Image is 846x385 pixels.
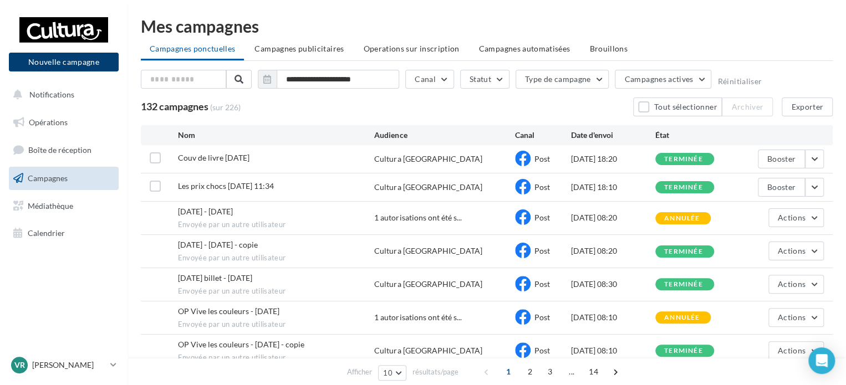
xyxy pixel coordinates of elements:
button: Actions [768,275,824,294]
span: 10 [383,368,393,377]
span: Médiathèque [28,201,73,210]
button: Archiver [722,97,773,116]
button: Canal [405,70,454,89]
span: Actions [778,213,806,222]
span: 1 [500,363,517,381]
div: Cultura [GEOGRAPHIC_DATA] [374,345,482,356]
span: Envoyée par un autre utilisateur [178,253,375,263]
div: terminée [664,281,703,288]
span: Pâques - 10/04/25 [178,207,233,216]
button: Actions [768,208,824,227]
span: 14 [584,363,603,381]
button: Campagnes actives [615,70,711,89]
div: [DATE] 08:30 [571,279,655,290]
span: Operations sur inscription [363,44,459,53]
button: Actions [768,308,824,327]
span: Post [534,279,550,289]
button: Nouvelle campagne [9,53,119,71]
a: Boîte de réception [7,138,121,162]
span: Boîte de réception [28,145,91,155]
div: annulée [664,215,700,222]
span: Envoyée par un autre utilisateur [178,286,375,296]
div: Cultura [GEOGRAPHIC_DATA] [374,182,482,193]
span: Afficher [347,367,372,377]
button: Actions [768,242,824,260]
span: Pâques - 10/04/25 - copie [178,240,258,249]
div: terminée [664,156,703,163]
div: Nom [178,130,375,141]
span: Vr [14,360,25,371]
span: 3 [541,363,559,381]
span: Notifications [29,90,74,99]
span: Campagnes [28,173,68,183]
button: Statut [460,70,509,89]
div: Audience [374,130,514,141]
button: Exporter [782,97,833,116]
span: Brouillons [589,44,628,53]
button: Type de campagne [516,70,609,89]
div: Cultura [GEOGRAPHIC_DATA] [374,245,482,256]
a: Vr [PERSON_NAME] [9,355,119,376]
span: Post [534,246,550,255]
div: État [655,130,740,141]
span: Post [534,346,550,355]
span: Post [534,154,550,163]
p: [PERSON_NAME] [32,360,106,371]
span: Post [534,182,550,192]
button: Tout sélectionner [633,97,722,116]
span: Post [534,213,550,222]
span: 1 autorisations ont été s... [374,312,461,323]
span: (sur 226) [210,102,241,113]
span: Actions [778,246,806,255]
span: Calendrier [28,228,65,238]
span: Envoyée par un autre utilisateur [178,353,375,363]
div: Open Intercom Messenger [808,347,835,374]
span: résultats/page [412,367,458,377]
span: 2 [521,363,539,381]
span: 132 campagnes [141,100,208,112]
a: Médiathèque [7,194,121,218]
div: [DATE] 18:20 [571,153,655,165]
div: terminée [664,184,703,191]
span: Actions [778,346,806,355]
span: Couv de livre 04.09.25 [178,153,249,162]
div: [DATE] 08:20 [571,245,655,256]
span: Envoyée par un autre utilisateur [178,320,375,330]
div: [DATE] 08:10 [571,312,655,323]
span: Campagnes publicitaires [254,44,344,53]
div: Cultura [GEOGRAPHIC_DATA] [374,153,482,165]
a: Campagnes [7,167,121,190]
span: ... [563,363,580,381]
button: Notifications [7,83,116,106]
span: Campagnes automatisées [479,44,570,53]
button: Réinitialiser [717,77,762,86]
span: 1 autorisations ont été s... [374,212,461,223]
span: Les prix chocs 29-08-2025 11:34 [178,181,274,191]
button: 10 [378,365,406,381]
button: Booster [758,178,805,197]
span: OP Vive les couleurs - 04/04/25 [178,306,279,316]
div: terminée [664,248,703,255]
span: Envoyée par un autre utilisateur [178,220,375,230]
div: [DATE] 08:10 [571,345,655,356]
span: Actions [778,312,806,322]
span: Actions [778,279,806,289]
div: Cultura [GEOGRAPHIC_DATA] [374,279,482,290]
div: annulée [664,314,700,321]
div: Canal [515,130,571,141]
div: Date d'envoi [571,130,655,141]
a: Calendrier [7,222,121,245]
button: Booster [758,150,805,168]
div: [DATE] 08:20 [571,212,655,223]
div: Mes campagnes [141,18,833,34]
div: terminée [664,347,703,355]
span: Post [534,312,550,322]
span: Opérations [29,117,68,127]
span: Campagnes actives [624,74,693,84]
a: Opérations [7,111,121,134]
button: Actions [768,341,824,360]
span: OP Vive les couleurs - 04/04/25 - copie [178,340,304,349]
span: Jul billet - 07/04/25 [178,273,252,283]
div: [DATE] 18:10 [571,182,655,193]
